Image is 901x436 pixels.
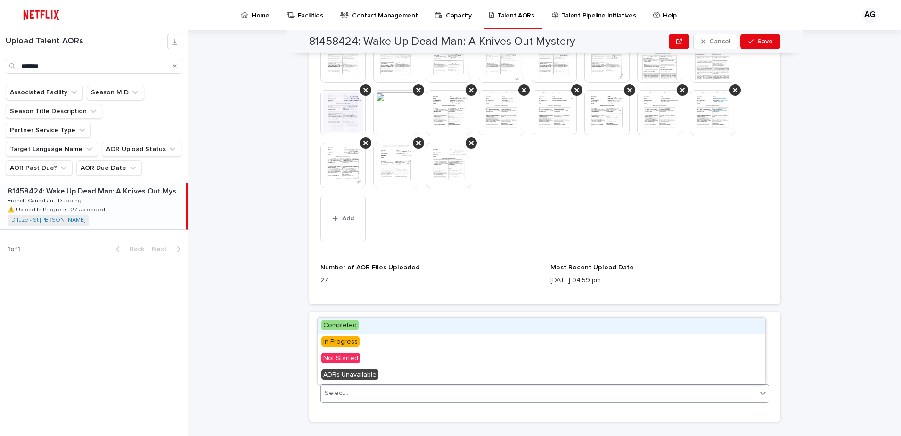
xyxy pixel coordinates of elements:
span: Not Started [321,353,360,363]
button: Partner Service Type [6,123,91,138]
span: In Progress [321,336,360,347]
span: AORs Unavailable [321,369,378,380]
button: Target Language Name [6,142,98,157]
span: Most Recent Upload Date [550,264,634,271]
span: Cancel [709,38,730,45]
button: Next [148,245,188,253]
p: [DATE] 04:59 pm [550,276,769,285]
div: AORs Unavailable [318,367,765,384]
button: Associated Facility [6,85,83,100]
div: Select... [325,388,348,398]
button: Season MID [87,85,144,100]
span: Save [757,38,773,45]
button: AOR Upload Status [102,142,181,157]
button: Cancel [693,34,738,49]
p: 81458424: Wake Up Dead Man: A Knives Out Mystery [8,185,184,196]
input: Search [6,59,182,74]
div: Not Started [318,351,765,367]
button: AOR Due Date [76,160,142,176]
button: AOR Past Due? [6,160,73,176]
button: Back [108,245,148,253]
span: Number of AOR Files Uploaded [320,264,420,271]
span: Completed [321,320,359,330]
p: French-Canadian - Dubbing [8,196,83,204]
button: Season Title Description [6,104,102,119]
p: 27 [320,276,539,285]
span: Back [124,246,144,252]
img: ifQbXi3ZQGMSEF7WDB7W [19,6,64,25]
h1: Upload Talent AORs [6,36,167,47]
p: ⚠️ Upload In Progress: 27 Uploaded [8,205,107,213]
div: In Progress [318,334,765,351]
a: Difuze - St [PERSON_NAME] [11,217,85,224]
div: Completed [318,318,765,334]
button: Add [320,196,366,241]
h2: 81458424: Wake Up Dead Man: A Knives Out Mystery [309,35,575,49]
span: Add [342,215,354,222]
button: Save [740,34,780,49]
span: Next [152,246,172,252]
div: AG [862,8,877,23]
